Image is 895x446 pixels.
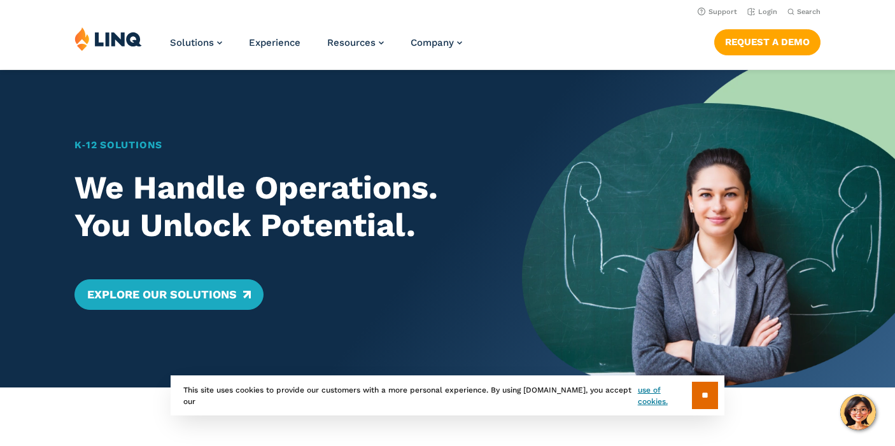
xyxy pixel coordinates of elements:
[74,279,264,310] a: Explore Our Solutions
[170,37,222,48] a: Solutions
[638,384,692,407] a: use of cookies.
[797,8,821,16] span: Search
[74,169,486,244] h2: We Handle Operations. You Unlock Potential.
[840,394,876,430] button: Hello, have a question? Let’s chat.
[411,37,454,48] span: Company
[171,375,724,415] div: This site uses cookies to provide our customers with a more personal experience. By using [DOMAIN...
[411,37,462,48] a: Company
[74,137,486,152] h1: K‑12 Solutions
[522,70,895,387] img: Home Banner
[747,8,777,16] a: Login
[170,37,214,48] span: Solutions
[714,29,821,55] a: Request a Demo
[327,37,384,48] a: Resources
[249,37,300,48] a: Experience
[74,27,142,51] img: LINQ | K‑12 Software
[698,8,737,16] a: Support
[327,37,376,48] span: Resources
[170,27,462,69] nav: Primary Navigation
[714,27,821,55] nav: Button Navigation
[787,7,821,17] button: Open Search Bar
